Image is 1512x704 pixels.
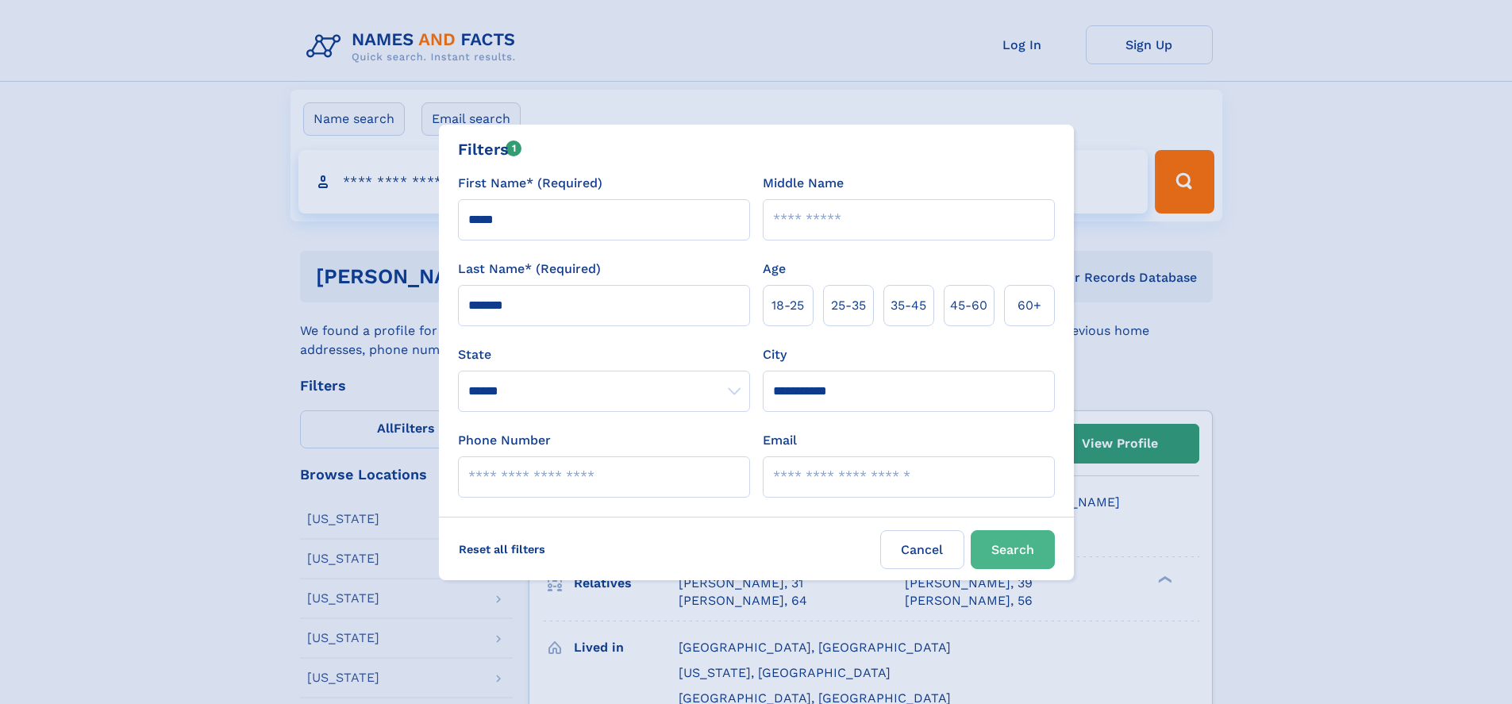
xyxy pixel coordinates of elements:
[763,260,786,279] label: Age
[763,174,844,193] label: Middle Name
[1018,296,1041,315] span: 60+
[891,296,926,315] span: 35‑45
[771,296,804,315] span: 18‑25
[763,345,787,364] label: City
[950,296,987,315] span: 45‑60
[971,530,1055,569] button: Search
[458,345,750,364] label: State
[763,431,797,450] label: Email
[458,431,551,450] label: Phone Number
[831,296,866,315] span: 25‑35
[458,174,602,193] label: First Name* (Required)
[880,530,964,569] label: Cancel
[448,530,556,568] label: Reset all filters
[458,260,601,279] label: Last Name* (Required)
[458,137,522,161] div: Filters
